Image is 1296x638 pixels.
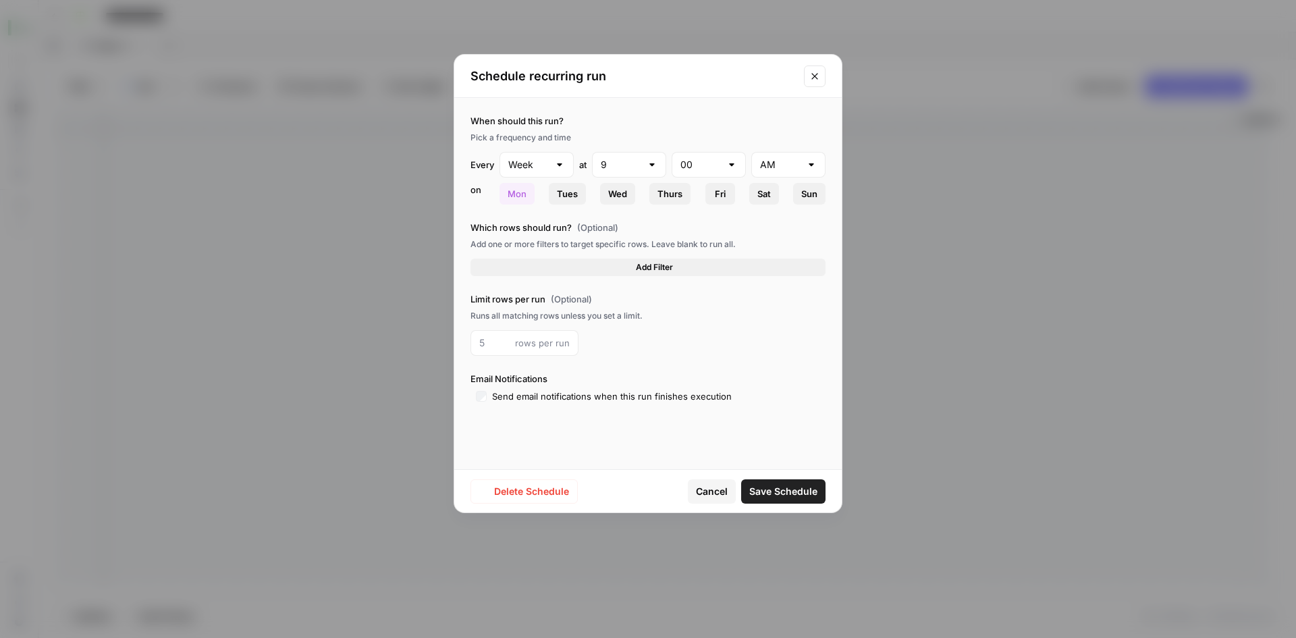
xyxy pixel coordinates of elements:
[557,187,578,201] span: Tues
[749,183,779,205] button: Sat
[508,158,549,171] input: Week
[715,187,726,201] span: Fri
[470,67,796,86] h2: Schedule recurring run
[636,261,673,273] span: Add Filter
[608,187,627,201] span: Wed
[749,485,817,498] span: Save Schedule
[470,292,826,306] label: Limit rows per run
[577,221,618,234] span: (Optional)
[760,158,801,171] input: AM
[470,310,826,322] div: Runs all matching rows unless you set a limit.
[601,158,641,171] input: 9
[657,187,682,201] span: Thurs
[470,114,826,128] label: When should this run?
[549,183,586,205] button: Tues
[793,183,826,205] button: Sun
[479,336,510,350] input: 5
[508,187,526,201] span: Mon
[470,183,494,205] div: on
[579,158,587,171] div: at
[470,158,494,171] div: Every
[470,372,826,386] label: Email Notifications
[804,65,826,87] button: Close modal
[649,183,691,205] button: Thurs
[492,390,732,403] div: Send email notifications when this run finishes execution
[476,391,487,402] input: Send email notifications when this run finishes execution
[741,479,826,504] button: Save Schedule
[688,479,736,504] button: Cancel
[494,485,569,498] span: Delete Schedule
[551,292,592,306] span: (Optional)
[705,183,735,205] button: Fri
[470,238,826,250] div: Add one or more filters to target specific rows. Leave blank to run all.
[680,158,721,171] input: 00
[696,485,728,498] span: Cancel
[470,221,826,234] label: Which rows should run?
[500,183,535,205] button: Mon
[757,187,771,201] span: Sat
[600,183,635,205] button: Wed
[470,132,826,144] div: Pick a frequency and time
[801,187,817,201] span: Sun
[470,479,578,504] button: Delete Schedule
[470,259,826,276] button: Add Filter
[515,336,570,350] span: rows per run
